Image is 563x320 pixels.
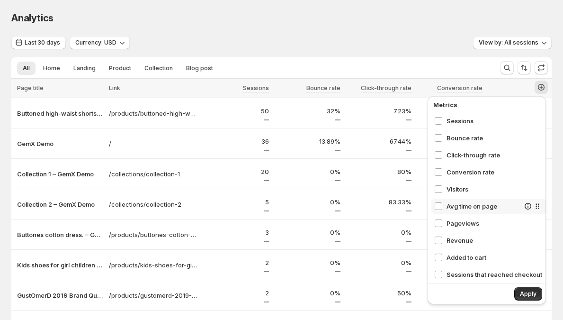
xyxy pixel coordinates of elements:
[109,200,198,209] a: /collections/collection-2
[447,236,542,245] span: Revenue
[70,36,130,49] button: Currency: USD
[275,137,340,146] p: 13.89%
[11,36,66,49] button: Last 30 days
[11,12,54,24] span: Analytics
[447,150,542,160] span: Click-through rate
[346,106,411,116] p: 7.23%
[275,167,340,176] p: 0%
[23,64,30,72] span: All
[473,36,552,49] button: View by: All sessions
[417,106,483,116] p: 24%
[17,139,103,148] button: GemX Demo
[109,230,198,239] a: /products/buttones-cotton-dress
[447,133,542,143] span: Bounce rate
[204,288,269,298] p: 2
[346,137,411,146] p: 67.44%
[346,288,411,298] p: 50%
[109,169,198,179] a: /collections/collection-1
[43,64,60,72] span: Home
[109,64,131,72] span: Product
[204,197,269,207] p: 5
[275,197,340,207] p: 0%
[518,61,531,74] button: Sort the results
[417,167,483,176] p: 30%
[186,64,213,72] span: Blog post
[275,228,340,237] p: 0%
[346,258,411,267] p: 0%
[109,84,120,91] span: Link
[17,84,44,91] span: Page title
[479,39,538,46] span: View by: All sessions
[275,258,340,267] p: 0%
[346,167,411,176] p: 80%
[275,106,340,116] p: 32%
[447,253,542,262] span: Added to cart
[204,228,269,237] p: 3
[346,228,411,237] p: 0%
[447,116,542,126] span: Sessions
[243,84,269,92] span: Sessions
[204,137,269,146] p: 36
[109,260,198,270] a: /products/kids-shoes-for-girl-children-canvas-shoes-boys-sneakers-spring-autumn-girls-shoes-white...
[109,139,198,148] a: /
[417,197,483,207] p: 40%
[17,200,103,209] button: Collection 2 – GemX Demo
[109,291,198,300] a: /products/gustomerd-2019-brand-quality-cotton-polo-shirt-men-solid-slim-fit-short-sleeve-polos-me...
[109,109,198,118] a: /products/buttoned-high-waist-shorts
[447,201,519,211] span: Avg time on page
[204,106,269,116] p: 50
[417,228,483,237] p: 0%
[447,167,542,177] span: Conversion rate
[75,39,116,46] span: Currency: USD
[417,258,483,267] p: 0%
[417,137,483,146] p: 22.22%
[447,184,542,194] span: Visitors
[17,109,103,118] button: Buttoned high-waist shorts test – GemX Demo
[306,84,340,92] span: Bounce rate
[361,84,411,92] span: Click-through rate
[17,291,103,300] button: GustOmerD 2019 Brand Quality Cotton Polo Shirt Men Solid Slim Fit Shor – GemX Demo
[346,197,411,207] p: 83.33%
[25,39,60,46] span: Last 30 days
[520,290,536,298] span: Apply
[447,270,542,279] span: Sessions that reached checkout
[73,64,96,72] span: Landing
[437,84,483,92] span: Conversion rate
[204,167,269,176] p: 20
[144,64,173,72] span: Collection
[500,61,514,74] button: Search and filter results
[275,288,340,298] p: 0%
[17,260,103,270] button: Kids shoes for girl children canvas shoes boys sneakers Spring autumn – GemX Demo
[417,288,483,298] p: 50%
[17,230,103,239] button: Buttones cotton dress. – GemX Demo
[204,258,269,267] p: 2
[17,169,103,179] button: Collection 1 – GemX Demo
[447,219,542,228] span: Pageviews
[433,100,542,110] p: Metrics
[514,287,542,301] button: Apply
